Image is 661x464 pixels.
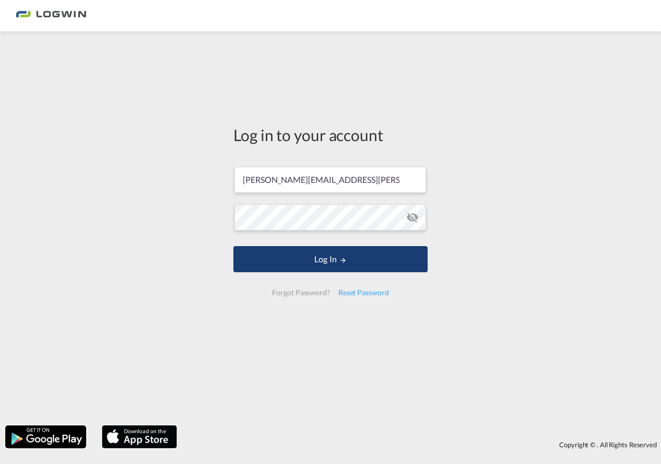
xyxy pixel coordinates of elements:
[233,246,428,272] button: LOGIN
[268,283,334,302] div: Forgot Password?
[101,424,178,449] img: apple.png
[406,211,419,224] md-icon: icon-eye-off
[234,167,426,193] input: Enter email/phone number
[233,124,428,146] div: Log in to your account
[16,4,86,28] img: 2761ae10d95411efa20a1f5e0282d2d7.png
[182,436,661,454] div: Copyright © . All Rights Reserved
[334,283,393,302] div: Reset Password
[4,424,87,449] img: google.png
